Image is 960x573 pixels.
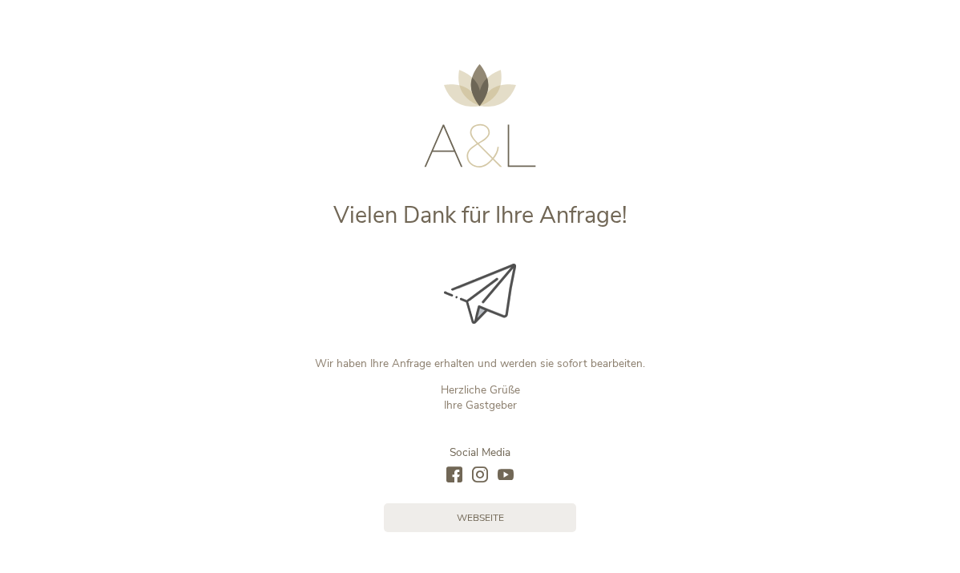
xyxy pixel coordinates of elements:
[444,264,516,324] img: Vielen Dank für Ihre Anfrage!
[450,445,510,460] span: Social Media
[446,466,462,484] a: facebook
[212,356,748,371] p: Wir haben Ihre Anfrage erhalten und werden sie sofort bearbeiten.
[457,511,504,525] span: Webseite
[424,64,536,167] img: AMONTI & LUNARIS Wellnessresort
[333,200,627,231] span: Vielen Dank für Ihre Anfrage!
[498,466,514,484] a: youtube
[472,466,488,484] a: instagram
[384,503,576,532] a: Webseite
[212,382,748,413] p: Herzliche Grüße Ihre Gastgeber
